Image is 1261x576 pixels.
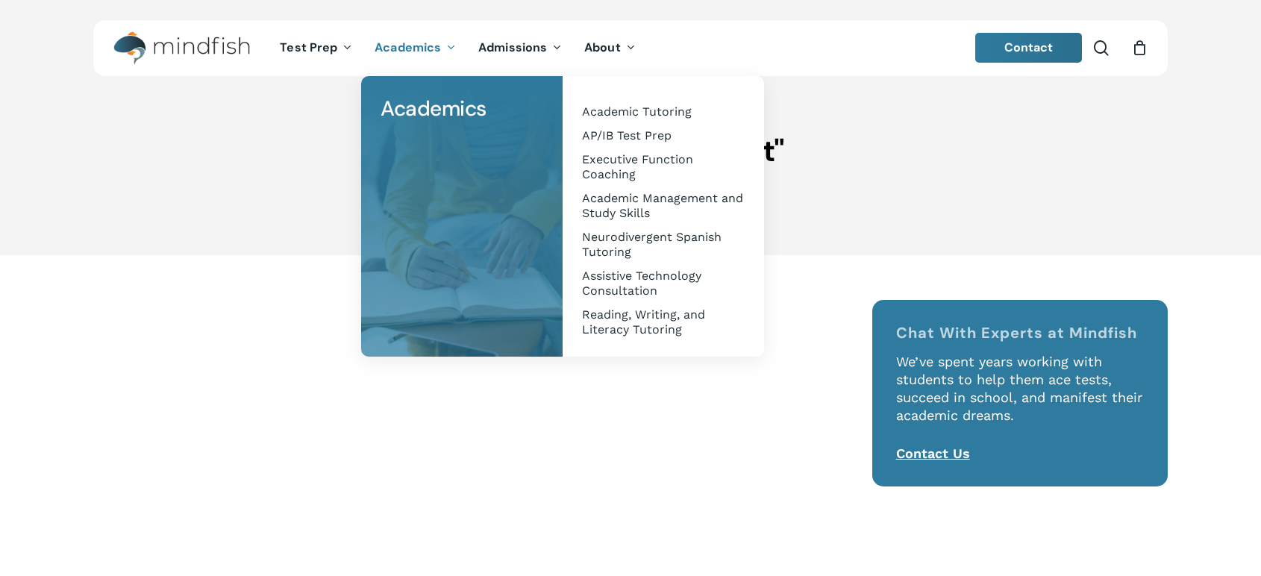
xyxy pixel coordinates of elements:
[478,40,547,55] span: Admissions
[269,42,363,54] a: Test Prep
[381,95,486,122] span: Academics
[896,324,1145,342] h4: Chat With Experts at Mindfish
[1004,40,1054,55] span: Contact
[1131,40,1148,56] a: Cart
[584,40,621,55] span: About
[896,445,970,461] a: Contact Us
[573,42,647,54] a: About
[467,42,573,54] a: Admissions
[363,42,467,54] a: Academics
[280,40,337,55] span: Test Prep
[269,20,646,76] nav: Main Menu
[93,132,1168,169] h1: Results For
[93,20,1168,76] header: Main Menu
[975,33,1083,63] a: Contact
[375,40,441,55] span: Academics
[896,353,1145,445] p: We’ve spent years working with students to help them ace tests, succeed in school, and manifest t...
[376,91,548,127] a: Academics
